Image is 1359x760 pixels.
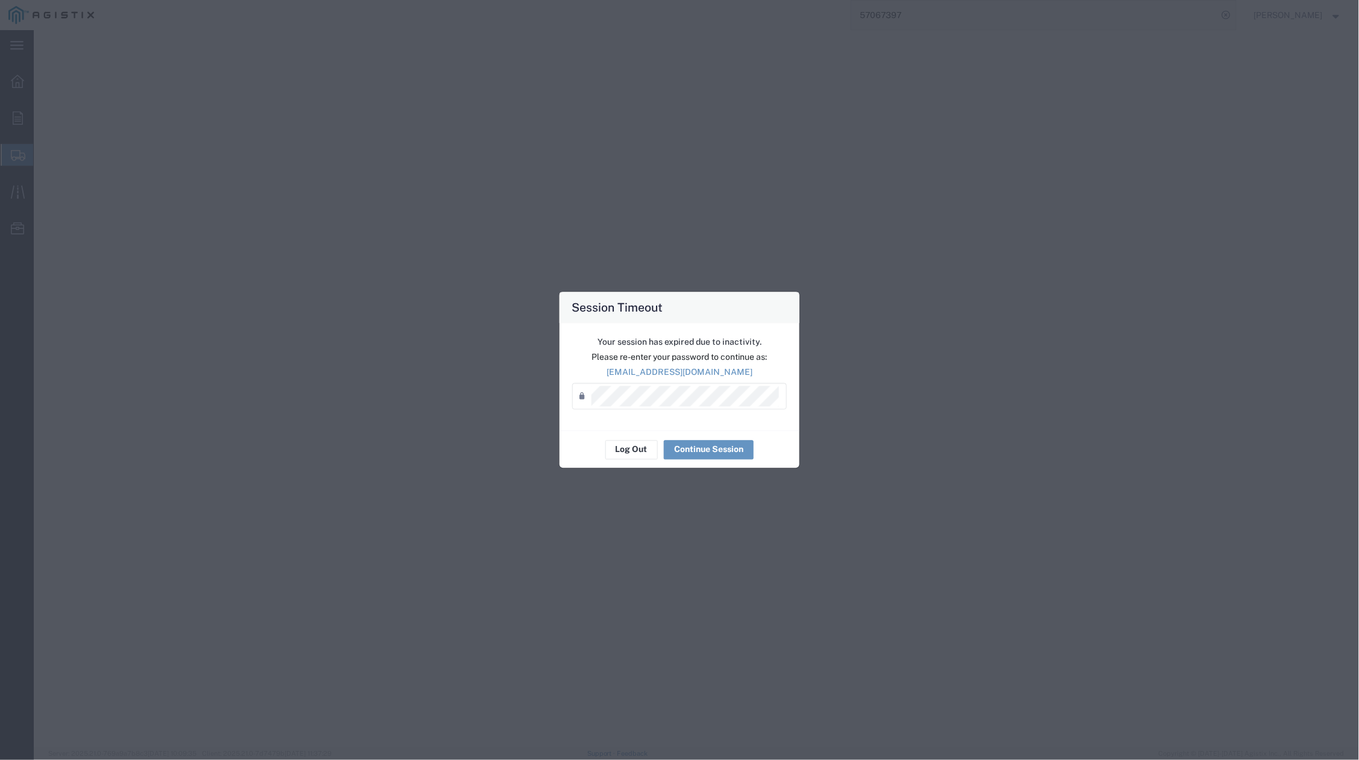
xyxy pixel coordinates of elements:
p: Your session has expired due to inactivity. [572,336,787,348]
button: Log Out [605,440,658,459]
h4: Session Timeout [572,298,663,316]
button: Continue Session [664,440,754,459]
p: Please re-enter your password to continue as: [572,351,787,363]
p: [EMAIL_ADDRESS][DOMAIN_NAME] [572,366,787,378]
